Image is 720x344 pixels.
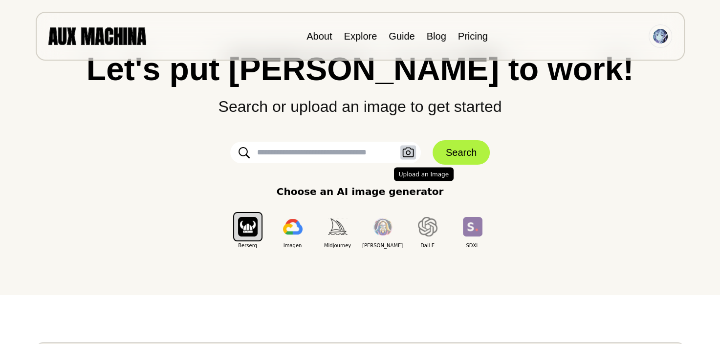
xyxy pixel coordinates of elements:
img: Midjourney [328,218,348,235]
a: Blog [427,31,446,42]
span: Berserq [225,242,270,249]
span: Upload an Image [394,167,454,181]
span: SDXL [450,242,495,249]
span: [PERSON_NAME] [360,242,405,249]
img: Imagen [283,219,303,235]
button: Search [433,140,490,165]
span: Imagen [270,242,315,249]
img: AUX MACHINA [48,27,146,44]
a: About [306,31,332,42]
img: SDXL [463,217,482,236]
p: Choose an AI image generator [277,184,444,199]
img: Avatar [653,29,668,43]
span: Midjourney [315,242,360,249]
img: Leonardo [373,218,393,236]
img: Berserq [238,217,258,236]
img: Dall E [418,217,437,236]
a: Guide [389,31,415,42]
h1: Let's put [PERSON_NAME] to work! [20,53,700,85]
a: Explore [344,31,377,42]
p: Search or upload an image to get started [20,85,700,118]
button: Upload an Image [400,146,416,160]
a: Pricing [458,31,488,42]
span: Dall E [405,242,450,249]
